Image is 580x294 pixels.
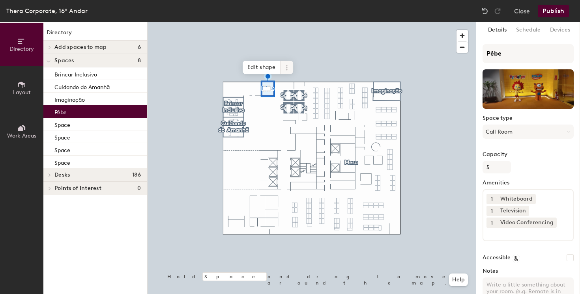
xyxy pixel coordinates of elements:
[54,172,70,178] span: Desks
[54,107,67,116] p: Pêbe
[54,157,70,166] p: Space
[449,274,468,286] button: Help
[54,132,70,141] p: Space
[483,151,574,158] label: Capacity
[483,268,574,274] label: Notes
[132,172,141,178] span: 186
[243,61,281,74] span: Edit shape
[486,218,497,228] button: 1
[6,6,88,16] div: Thera Corporate, 16º Andar
[54,94,85,103] p: Imaginação
[481,7,489,15] img: Undo
[54,145,70,154] p: Space
[54,69,97,78] p: Brincar Inclusivo
[54,185,101,192] span: Points of interest
[483,22,511,38] button: Details
[54,44,107,50] span: Add spaces to map
[54,82,110,91] p: Cuidando do Amanhã
[497,194,536,204] div: Whiteboard
[137,185,141,192] span: 0
[491,195,493,203] span: 1
[511,22,545,38] button: Schedule
[483,255,511,261] label: Accessible
[54,119,70,128] p: Space
[483,180,574,186] label: Amenities
[43,28,147,41] h1: Directory
[491,219,493,227] span: 1
[545,22,575,38] button: Devices
[13,89,31,96] span: Layout
[54,58,74,64] span: Spaces
[138,44,141,50] span: 6
[138,58,141,64] span: 8
[497,218,557,228] div: Video Conferencing
[483,125,574,139] button: Call Room
[9,46,34,52] span: Directory
[486,206,497,216] button: 1
[483,115,574,121] label: Space type
[7,132,36,139] span: Work Areas
[538,5,569,17] button: Publish
[483,69,574,109] img: The space named Pêbe
[514,5,530,17] button: Close
[491,207,493,215] span: 1
[494,7,501,15] img: Redo
[497,206,529,216] div: Television
[486,194,497,204] button: 1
